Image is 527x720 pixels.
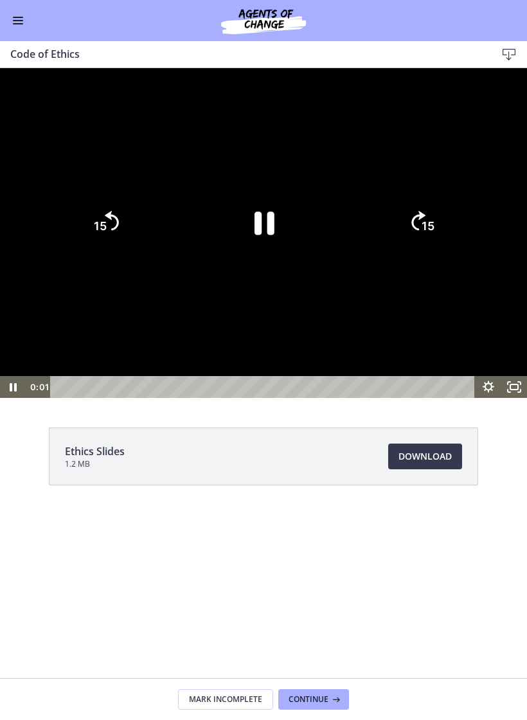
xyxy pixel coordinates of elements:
[398,449,452,464] span: Download
[228,118,299,190] button: Pause
[289,694,328,705] span: Continue
[186,5,341,36] img: Agents of Change
[178,689,273,710] button: Mark Incomplete
[10,46,476,62] h3: Code of Ethics
[397,129,447,179] button: Skip ahead 15 seconds
[10,13,26,28] button: Enable menu
[422,150,434,164] tspan: 15
[80,129,130,179] button: Skip back 15 seconds
[60,308,469,330] div: Playbar
[476,308,501,330] button: Show settings menu
[501,308,527,330] button: Unfullscreen
[278,689,349,710] button: Continue
[388,444,462,469] a: Download
[189,694,262,705] span: Mark Incomplete
[65,459,125,469] span: 1.2 MB
[65,444,125,459] span: Ethics Slides
[94,150,107,164] tspan: 15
